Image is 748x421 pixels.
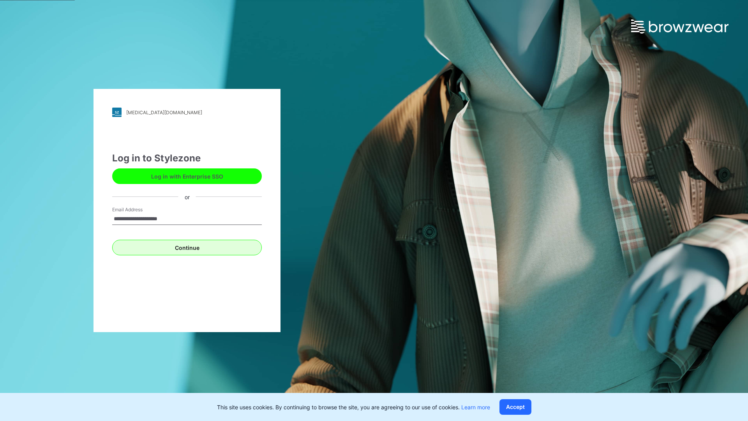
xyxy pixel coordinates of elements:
[126,110,202,115] div: [MEDICAL_DATA][DOMAIN_NAME]
[112,206,167,213] label: Email Address
[112,108,122,117] img: stylezone-logo.562084cfcfab977791bfbf7441f1a819.svg
[112,240,262,255] button: Continue
[112,168,262,184] button: Log in with Enterprise SSO
[631,19,729,34] img: browzwear-logo.e42bd6dac1945053ebaf764b6aa21510.svg
[461,404,490,410] a: Learn more
[178,193,196,201] div: or
[217,403,490,411] p: This site uses cookies. By continuing to browse the site, you are agreeing to our use of cookies.
[499,399,531,415] button: Accept
[112,151,262,165] div: Log in to Stylezone
[112,108,262,117] a: [MEDICAL_DATA][DOMAIN_NAME]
